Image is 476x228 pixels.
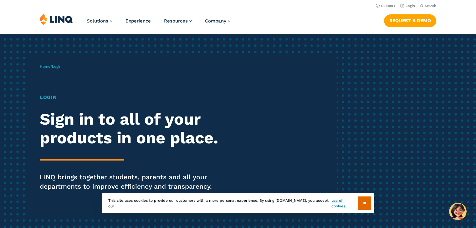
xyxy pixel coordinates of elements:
img: LINQ | K‑12 Software [40,13,73,25]
button: Open Search Bar [420,3,436,8]
a: Resources [164,18,192,24]
a: Request a Demo [384,14,436,27]
nav: Primary Navigation [87,13,230,34]
a: Home [40,64,50,69]
span: Solutions [87,18,108,24]
h2: Sign in to all of your products in one place. [40,110,223,147]
span: Company [205,18,226,24]
div: This site uses cookies to provide our customers with a more personal experience. By using [DOMAIN... [102,193,374,213]
a: Support [376,4,395,8]
span: / [40,64,61,69]
span: Login [52,64,61,69]
h1: Login [40,94,223,101]
a: Experience [125,18,151,24]
span: Resources [164,18,188,24]
nav: Button Navigation [384,13,436,27]
a: Company [205,18,230,24]
span: Search [425,4,436,8]
a: Solutions [87,18,112,24]
a: Login [400,4,415,8]
p: LINQ brings together students, parents and all your departments to improve efficiency and transpa... [40,172,223,191]
button: Hello, have a question? Let’s chat. [449,203,467,220]
a: use of cookies. [331,198,358,209]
